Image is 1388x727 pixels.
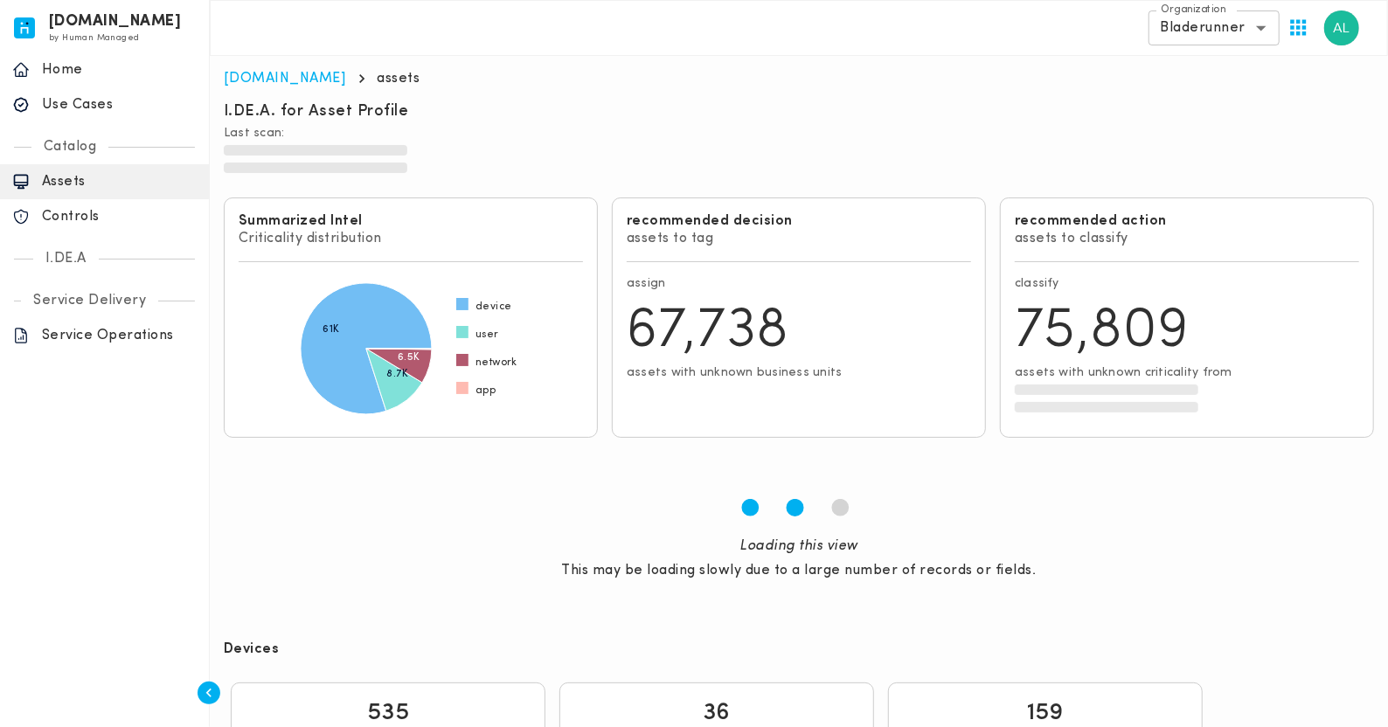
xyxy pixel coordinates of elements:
span: by Human Managed [49,33,139,43]
p: Service Operations [42,327,197,344]
h6: I.DE.A. for Asset Profile [224,101,409,122]
span: 75,809 [1015,304,1190,360]
p: assets with unknown criticality from [1015,365,1359,416]
p: assets with unknown business units [627,365,971,381]
p: assets to classify [1015,230,1359,247]
p: Home [42,61,197,79]
h6: [DOMAIN_NAME] [49,16,182,28]
p: assets [378,70,420,87]
nav: breadcrumb [224,70,1374,87]
img: Agnes Lazo [1324,10,1359,45]
button: User [1317,3,1366,52]
p: Last scan: [224,126,1374,177]
label: Organization [1161,3,1226,17]
text: 8.7K [386,369,408,379]
p: Controls [42,208,197,225]
p: Use Cases [42,96,197,114]
p: Assets [42,173,197,190]
img: invicta.io [14,17,35,38]
span: user [475,328,499,342]
span: 67,738 [627,304,789,360]
div: Bladerunner [1149,10,1280,45]
div: Loading this view [562,537,1037,555]
h6: recommended action [1015,212,1359,230]
span: app [475,384,496,398]
p: assets to tag [627,230,971,247]
p: classify [1015,276,1359,292]
p: Catalog [31,138,109,156]
text: 61K [323,324,340,335]
text: 6.5K [398,352,420,363]
span: network [475,356,517,370]
p: Criticality distribution [239,230,583,247]
span: device [475,300,511,314]
h6: Devices [224,640,280,658]
h6: Summarized Intel [239,212,583,230]
p: I.DE.A [33,250,99,267]
h6: recommended decision [627,212,971,230]
p: Service Delivery [21,292,158,309]
a: [DOMAIN_NAME] [224,72,346,86]
p: assign [627,276,971,292]
div: This may be loading slowly due to a large number of records or fields. [562,562,1037,579]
